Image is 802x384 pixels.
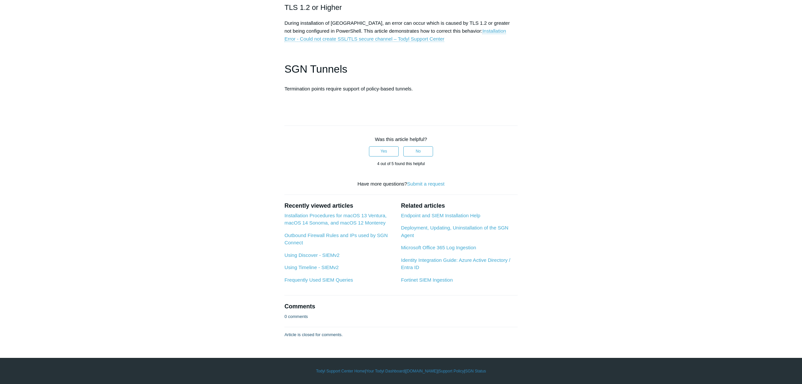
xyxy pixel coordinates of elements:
a: Microsoft Office 365 Log Ingestion [401,245,476,250]
p: During installation of [GEOGRAPHIC_DATA], an error can occur which is caused by TLS 1.2 or greate... [284,19,518,43]
a: Support Policy [439,368,464,374]
a: Outbound Firewall Rules and IPs used by SGN Connect [284,232,388,246]
h2: Recently viewed articles [284,201,394,210]
a: Using Timeline - SIEMv2 [284,264,339,270]
a: Frequently Used SIEM Queries [284,277,353,283]
a: Submit a request [407,181,444,187]
p: Article is closed for comments. [284,332,343,338]
div: Have more questions? [284,180,518,188]
button: This article was not helpful [403,146,433,156]
div: | | | | [209,368,593,374]
a: Identity Integration Guide: Azure Active Directory / Entra ID [401,257,510,270]
a: Using Discover - SIEMv2 [284,252,340,258]
p: 0 comments [284,313,308,320]
a: Installation Procedures for macOS 13 Ventura, macOS 14 Sonoma, and macOS 12 Monterey [284,213,386,226]
a: Fortinet SIEM Ingestion [401,277,453,283]
span: 4 out of 5 found this helpful [377,161,425,166]
a: Your Todyl Dashboard [366,368,405,374]
h2: Related articles [401,201,518,210]
a: Deployment, Updating, Uninstallation of the SGN Agent [401,225,508,238]
button: This article was helpful [369,146,399,156]
span: Was this article helpful? [375,136,427,142]
h2: Comments [284,302,518,311]
a: Todyl Support Center Home [316,368,365,374]
a: Endpoint and SIEM Installation Help [401,213,480,218]
p: Termination points require support of policy-based tunnels. [284,85,518,93]
a: [DOMAIN_NAME] [406,368,437,374]
h1: SGN Tunnels [284,61,518,78]
h2: TLS 1.2 or Higher [284,2,518,13]
a: SGN Status [465,368,486,374]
